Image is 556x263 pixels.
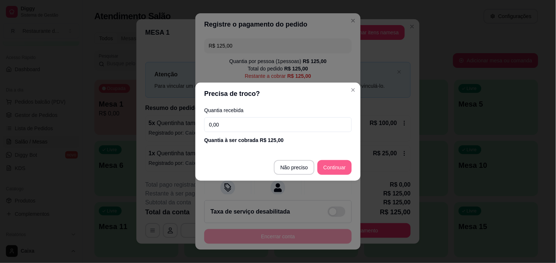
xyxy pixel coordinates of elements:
[195,83,361,105] header: Precisa de troco?
[204,108,352,113] label: Quantia recebida
[204,136,352,144] div: Quantia à ser cobrada R$ 125,00
[347,84,359,96] button: Close
[274,160,315,175] button: Não preciso
[317,160,352,175] button: Continuar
